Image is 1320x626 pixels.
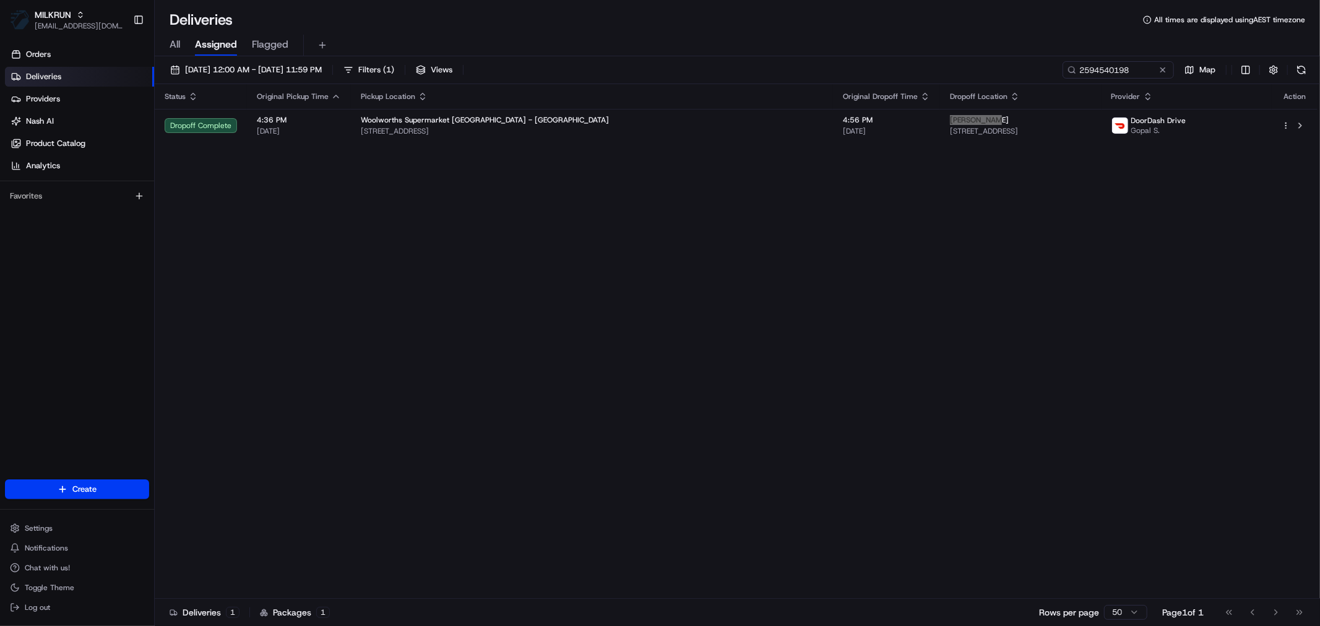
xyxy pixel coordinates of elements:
button: Log out [5,599,149,616]
span: Nash AI [26,116,54,127]
button: [DATE] 12:00 AM - [DATE] 11:59 PM [165,61,327,79]
div: Page 1 of 1 [1162,606,1204,619]
span: Chat with us! [25,563,70,573]
div: 1 [316,607,330,618]
button: Settings [5,520,149,537]
div: Deliveries [170,606,239,619]
span: Notifications [25,543,68,553]
button: Toggle Theme [5,579,149,596]
span: [DATE] [257,126,341,136]
span: Analytics [26,160,60,171]
span: Toggle Theme [25,583,74,593]
span: [DATE] 12:00 AM - [DATE] 11:59 PM [185,64,322,75]
span: Pickup Location [361,92,415,101]
img: MILKRUN [10,10,30,30]
button: Refresh [1293,61,1310,79]
span: [PERSON_NAME] [950,115,1009,125]
button: MILKRUN [35,9,71,21]
a: Product Catalog [5,134,154,153]
span: Status [165,92,186,101]
span: Provider [1111,92,1141,101]
span: Log out [25,602,50,612]
a: Providers [5,89,154,109]
button: Views [410,61,458,79]
span: Product Catalog [26,138,85,149]
span: All [170,37,180,52]
span: [STREET_ADDRESS] [950,126,1092,136]
div: 1 [226,607,239,618]
span: DoorDash Drive [1131,116,1186,126]
span: All times are displayed using AEST timezone [1154,15,1305,25]
button: Create [5,479,149,499]
span: Assigned [195,37,237,52]
span: Dropoff Location [950,92,1007,101]
div: Action [1282,92,1308,101]
span: Gopal S. [1131,126,1186,135]
span: Original Pickup Time [257,92,329,101]
a: Orders [5,45,154,64]
span: ( 1 ) [383,64,394,75]
button: Map [1179,61,1221,79]
a: Nash AI [5,111,154,131]
span: Map [1199,64,1215,75]
span: [STREET_ADDRESS] [361,126,823,136]
span: Views [431,64,452,75]
span: Woolworths Supermarket [GEOGRAPHIC_DATA] - [GEOGRAPHIC_DATA] [361,115,609,125]
a: Analytics [5,156,154,176]
span: 4:36 PM [257,115,341,125]
button: Notifications [5,539,149,557]
span: Create [72,484,97,495]
span: Original Dropoff Time [843,92,918,101]
img: doordash_logo_v2.png [1112,118,1128,134]
span: Filters [358,64,394,75]
input: Type to search [1063,61,1174,79]
a: Deliveries [5,67,154,87]
button: Chat with us! [5,559,149,577]
span: 4:56 PM [843,115,930,125]
div: Favorites [5,186,149,206]
button: Filters(1) [338,61,400,79]
div: Packages [260,606,330,619]
p: Rows per page [1039,606,1099,619]
span: Deliveries [26,71,61,82]
span: [DATE] [843,126,930,136]
button: MILKRUNMILKRUN[EMAIL_ADDRESS][DOMAIN_NAME] [5,5,128,35]
span: Flagged [252,37,288,52]
span: Providers [26,93,60,105]
button: [EMAIL_ADDRESS][DOMAIN_NAME] [35,21,123,31]
h1: Deliveries [170,10,233,30]
span: Settings [25,523,53,533]
span: Orders [26,49,51,60]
